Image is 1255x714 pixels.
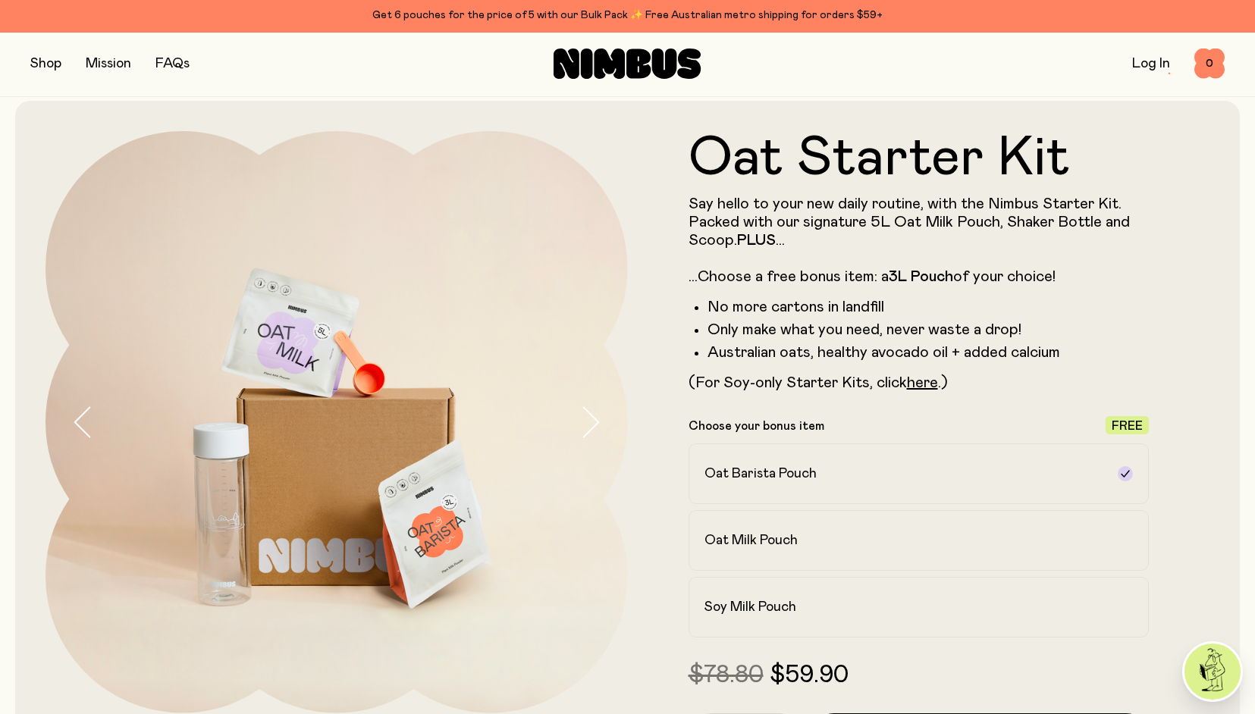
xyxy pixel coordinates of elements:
a: here [907,375,938,390]
a: Mission [86,57,131,70]
p: Choose your bonus item [689,418,824,434]
strong: 3L [889,269,907,284]
li: No more cartons in landfill [708,298,1150,316]
h1: Oat Starter Kit [689,131,1150,186]
div: Get 6 pouches for the price of 5 with our Bulk Pack ✨ Free Australian metro shipping for orders $59+ [30,6,1225,24]
li: Australian oats, healthy avocado oil + added calcium [708,343,1150,362]
li: Only make what you need, never waste a drop! [708,321,1150,339]
a: Log In [1132,57,1170,70]
button: 0 [1194,49,1225,79]
strong: PLUS [737,233,776,248]
img: agent [1184,644,1241,700]
h2: Soy Milk Pouch [704,598,796,616]
span: $78.80 [689,663,764,687]
p: Say hello to your new daily routine, with the Nimbus Starter Kit. Packed with our signature 5L Oa... [689,195,1150,286]
p: (For Soy-only Starter Kits, click .) [689,374,1150,392]
span: Free [1112,420,1143,432]
h2: Oat Milk Pouch [704,531,798,550]
span: $59.90 [770,663,849,687]
h2: Oat Barista Pouch [704,465,817,483]
strong: Pouch [911,269,953,284]
a: FAQs [155,57,190,70]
